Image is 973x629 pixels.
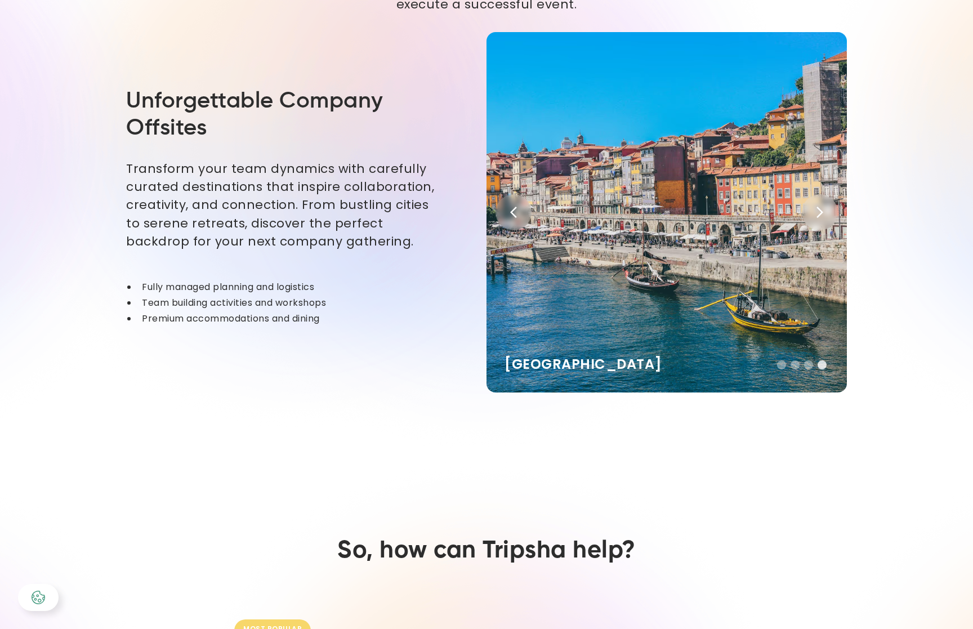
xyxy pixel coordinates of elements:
[337,537,636,566] h2: So, how can Tripsha help?
[126,88,441,142] h3: Unforgettable Company Offsites
[791,360,800,369] span: Go to slide 2
[486,32,847,392] div: 4 / 4
[137,312,441,325] li: Premium accommodations and dining
[802,194,838,230] div: Next slide
[777,360,786,369] span: Go to slide 1
[137,296,441,310] li: Team building activities and workshops
[137,280,441,294] li: Fully managed planning and logistics
[505,354,662,374] div: [GEOGRAPHIC_DATA]
[126,160,441,251] p: Transform your team dynamics with carefully curated destinations that inspire collaboration, crea...
[818,360,827,369] span: Go to slide 4
[496,194,532,230] div: Previous slide
[804,360,813,369] span: Go to slide 3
